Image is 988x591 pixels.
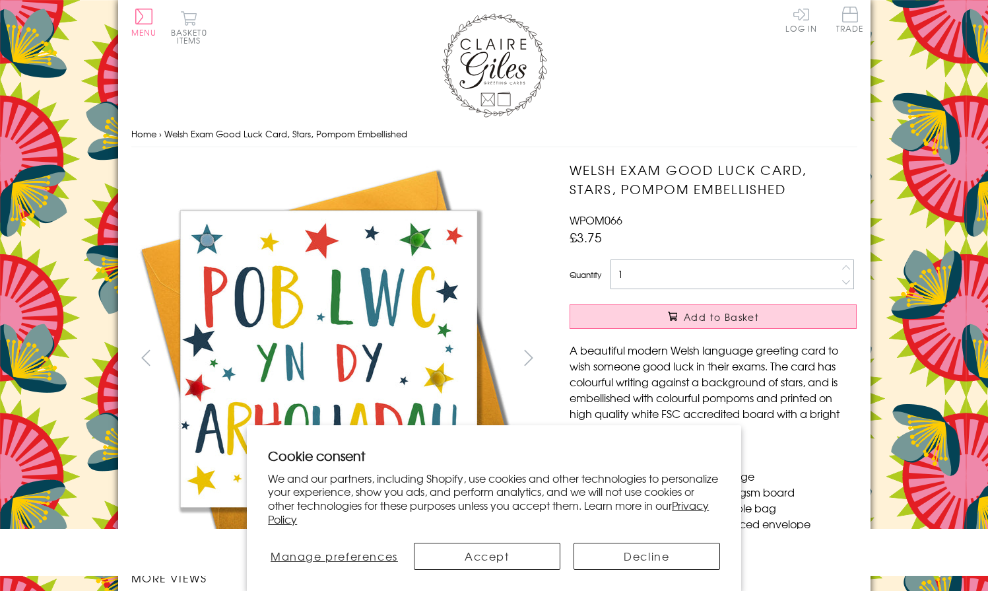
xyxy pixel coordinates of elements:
button: Menu [131,9,157,36]
h3: More views [131,570,544,586]
span: 0 items [177,26,207,46]
img: Claire Giles Greetings Cards [442,13,547,118]
p: We and our partners, including Shopify, use cookies and other technologies to personalize your ex... [268,471,720,526]
img: Welsh Exam Good Luck Card, Stars, Pompom Embellished [543,160,939,502]
span: › [159,127,162,140]
a: Home [131,127,156,140]
nav: breadcrumbs [131,121,857,148]
button: Decline [574,543,720,570]
label: Quantity [570,269,601,281]
button: Accept [414,543,560,570]
span: £3.75 [570,228,602,246]
span: Menu [131,26,157,38]
button: Manage preferences [268,543,400,570]
p: A beautiful modern Welsh language greeting card to wish someone good luck in their exams. The car... [570,342,857,437]
h2: Cookie consent [268,446,720,465]
img: Welsh Exam Good Luck Card, Stars, Pompom Embellished [131,160,527,557]
span: Welsh Exam Good Luck Card, Stars, Pompom Embellished [164,127,407,140]
button: prev [131,343,161,372]
span: Manage preferences [271,548,398,564]
a: Trade [836,7,864,35]
span: Add to Basket [684,310,759,324]
span: Trade [836,7,864,32]
a: Privacy Policy [268,497,709,527]
h1: Welsh Exam Good Luck Card, Stars, Pompom Embellished [570,160,857,199]
button: Add to Basket [570,304,857,329]
button: next [513,343,543,372]
button: Basket0 items [171,11,207,44]
span: WPOM066 [570,212,622,228]
a: Log In [785,7,817,32]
